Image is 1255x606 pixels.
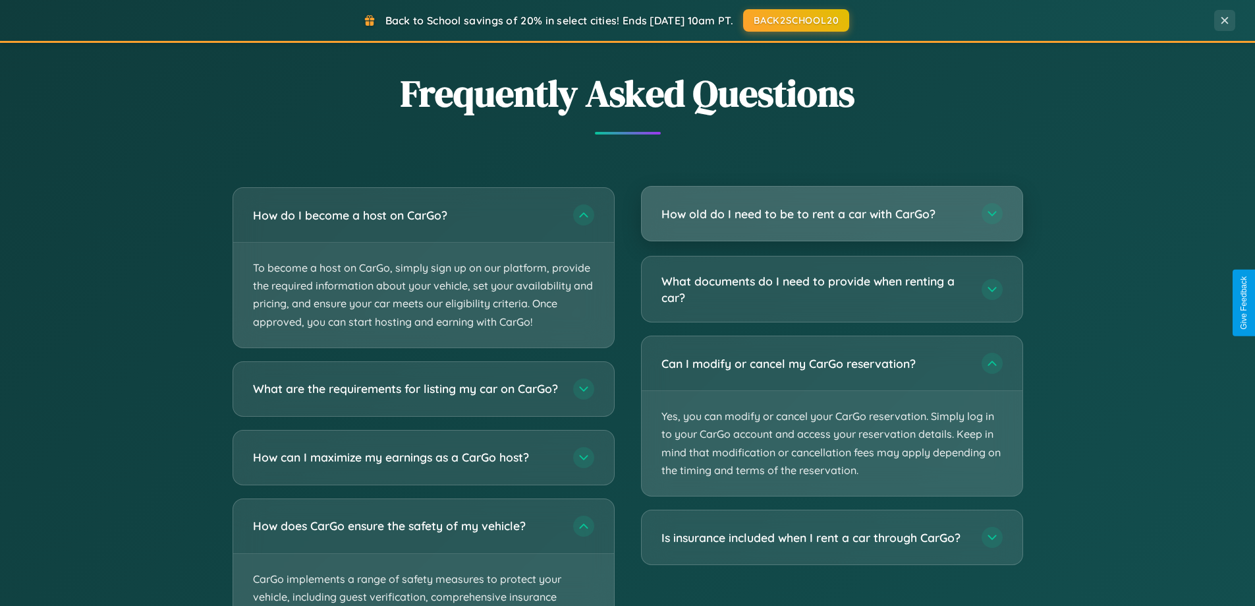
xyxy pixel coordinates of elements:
h3: How can I maximize my earnings as a CarGo host? [253,449,560,466]
h2: Frequently Asked Questions [233,68,1023,119]
h3: How do I become a host on CarGo? [253,207,560,224]
div: Give Feedback [1239,276,1248,330]
p: To become a host on CarGo, simply sign up on our platform, provide the required information about... [233,243,614,348]
h3: Can I modify or cancel my CarGo reservation? [661,355,968,372]
h3: What are the requirements for listing my car on CarGo? [253,380,560,397]
h3: How old do I need to be to rent a car with CarGo? [661,206,968,222]
p: Yes, you can modify or cancel your CarGo reservation. Simply log in to your CarGo account and acc... [642,391,1022,496]
h3: Is insurance included when I rent a car through CarGo? [661,530,968,546]
span: Back to School savings of 20% in select cities! Ends [DATE] 10am PT. [385,14,733,27]
h3: What documents do I need to provide when renting a car? [661,273,968,305]
button: BACK2SCHOOL20 [743,9,849,32]
h3: How does CarGo ensure the safety of my vehicle? [253,518,560,534]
